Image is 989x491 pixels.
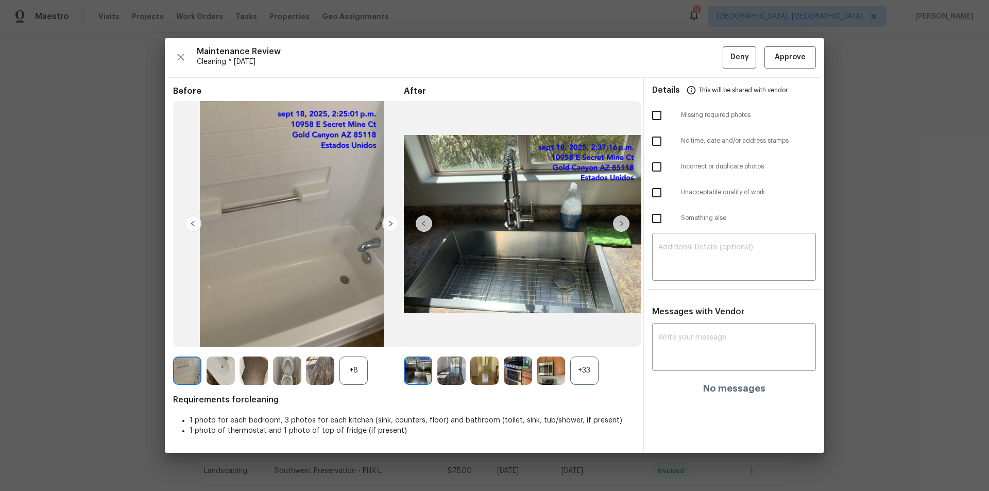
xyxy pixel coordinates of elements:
span: After [404,86,635,96]
h4: No messages [703,383,765,394]
span: Maintenance Review [197,46,723,57]
img: left-chevron-button-url [185,215,201,232]
li: 1 photo for each bedroom, 3 photos for each kitchen (sink, counters, floor) and bathroom (toilet,... [190,415,635,426]
img: right-chevron-button-url [613,215,629,232]
div: +33 [570,357,599,385]
span: Unacceptable quality of work [681,188,816,197]
div: Something else [644,206,824,231]
span: Something else [681,214,816,223]
span: Cleaning * [DATE] [197,57,723,67]
span: Details [652,78,680,103]
span: Requirements for cleaning [173,395,635,405]
span: Missing required photos [681,111,816,120]
span: No time, date and/or address stamps [681,137,816,145]
div: Missing required photos [644,103,824,128]
span: This will be shared with vendor [698,78,788,103]
div: Incorrect or duplicate photos [644,154,824,180]
span: Messages with Vendor [652,308,744,316]
span: Incorrect or duplicate photos [681,162,816,171]
span: Before [173,86,404,96]
span: Approve [775,51,806,64]
button: Approve [764,46,816,69]
li: 1 photo of thermostat and 1 photo of top of fridge (if present) [190,426,635,436]
span: Deny [730,51,749,64]
img: right-chevron-button-url [382,215,399,232]
div: Unacceptable quality of work [644,180,824,206]
img: left-chevron-button-url [416,215,432,232]
div: +8 [339,357,368,385]
div: No time, date and/or address stamps [644,128,824,154]
button: Deny [723,46,756,69]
